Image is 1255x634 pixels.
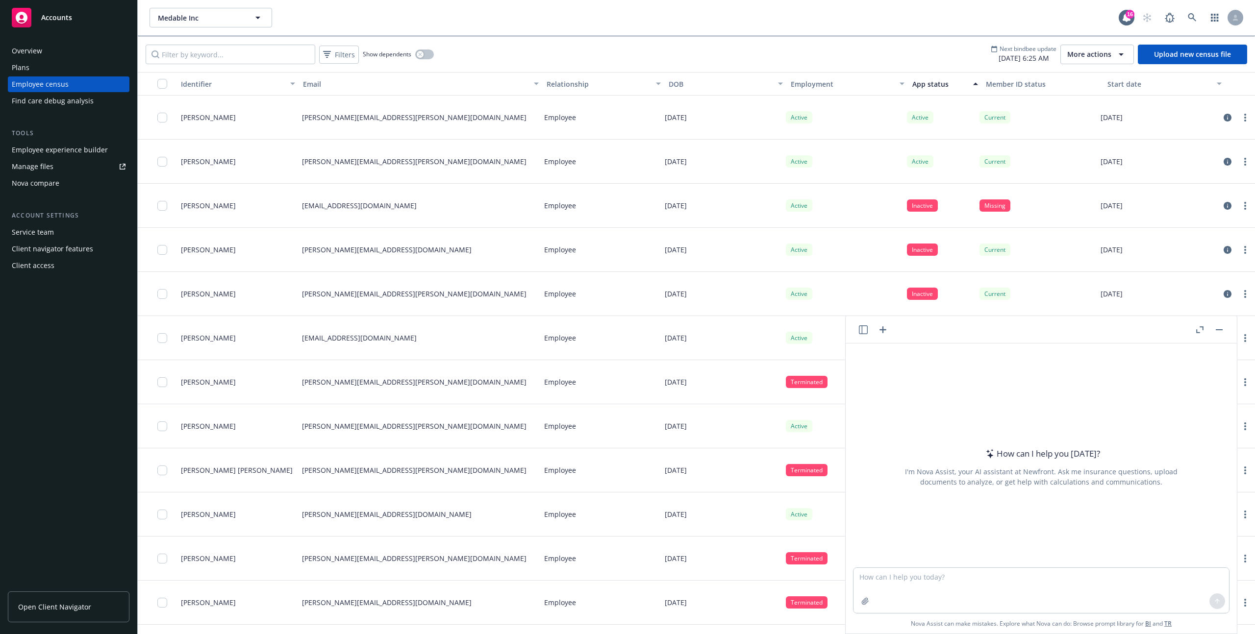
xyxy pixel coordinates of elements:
[302,244,472,255] p: [PERSON_NAME][EMAIL_ADDRESS][DOMAIN_NAME]
[665,421,687,431] p: [DATE]
[8,241,129,257] a: Client navigator features
[12,258,54,273] div: Client access
[41,14,72,22] span: Accounts
[786,111,812,123] div: Active
[12,60,29,75] div: Plans
[302,421,527,431] p: [PERSON_NAME][EMAIL_ADDRESS][PERSON_NAME][DOMAIN_NAME]
[319,46,359,64] button: Filters
[8,43,129,59] a: Overview
[157,333,167,343] input: Toggle Row Selected
[157,201,167,211] input: Toggle Row Selected
[669,79,772,89] div: DOB
[665,72,787,96] button: DOB
[665,465,687,475] p: [DATE]
[1239,332,1251,344] a: more
[991,53,1056,63] span: [DATE] 6:25 AM
[544,200,576,211] p: Employee
[908,72,981,96] button: App status
[544,421,576,431] p: Employee
[157,465,167,475] input: Toggle Row Selected
[907,111,933,123] div: Active
[12,142,108,158] div: Employee experience builder
[543,72,665,96] button: Relationship
[1182,8,1202,27] a: Search
[665,156,687,167] p: [DATE]
[363,50,411,58] span: Show dependents
[1222,244,1233,256] a: circleInformation
[303,79,528,89] div: Email
[786,376,828,388] div: Terminated
[302,112,527,122] p: [PERSON_NAME][EMAIL_ADDRESS][PERSON_NAME][DOMAIN_NAME]
[1222,200,1233,212] a: circleInformation
[1239,244,1251,256] a: more
[786,552,828,564] div: Terminated
[665,244,687,255] p: [DATE]
[1067,49,1111,59] span: More actions
[979,111,1010,123] div: Current
[181,200,236,211] span: [PERSON_NAME]
[8,175,129,191] a: Nova compare
[177,72,299,96] button: Identifier
[544,377,576,387] p: Employee
[302,333,417,343] p: [EMAIL_ADDRESS][DOMAIN_NAME]
[181,333,236,343] span: [PERSON_NAME]
[302,553,527,563] p: [PERSON_NAME][EMAIL_ADDRESS][PERSON_NAME][DOMAIN_NAME]
[907,155,933,168] div: Active
[157,377,167,387] input: Toggle Row Selected
[544,465,576,475] p: Employee
[12,159,53,174] div: Manage files
[1222,112,1233,123] a: circleInformation
[8,76,129,92] a: Employee census
[181,244,236,255] span: [PERSON_NAME]
[12,175,59,191] div: Nova compare
[1239,112,1251,123] a: more
[8,93,129,109] a: Find care debug analysis
[1239,597,1251,609] a: more
[1101,156,1123,167] p: [DATE]
[544,156,576,167] p: Employee
[1101,200,1123,211] p: [DATE]
[181,156,236,167] span: [PERSON_NAME]
[8,142,129,158] a: Employee experience builder
[12,241,93,257] div: Client navigator features
[787,72,909,96] button: Employment
[979,155,1010,168] div: Current
[181,509,236,519] span: [PERSON_NAME]
[786,596,828,609] div: Terminated
[544,553,576,563] p: Employee
[786,155,812,168] div: Active
[1239,420,1251,432] a: more
[1060,45,1134,64] button: More actions
[786,332,812,344] div: Active
[544,244,576,255] p: Employee
[181,112,236,122] span: [PERSON_NAME]
[1239,464,1251,476] a: more
[157,598,167,608] input: Toggle Row Selected
[1160,8,1180,27] a: Report a Bug
[8,60,129,75] a: Plans
[979,288,1010,300] div: Current
[157,79,167,89] input: Select all
[1205,8,1225,27] a: Switch app
[1239,288,1251,300] a: more
[544,333,576,343] p: Employee
[8,159,129,174] a: Manage files
[302,377,527,387] p: [PERSON_NAME][EMAIL_ADDRESS][PERSON_NAME][DOMAIN_NAME]
[181,553,236,563] span: [PERSON_NAME]
[982,72,1104,96] button: Member ID status
[1239,376,1251,388] a: more
[907,244,938,256] div: Inactive
[544,112,576,122] p: Employee
[665,377,687,387] p: [DATE]
[8,128,129,138] div: Tools
[181,465,293,475] span: [PERSON_NAME] [PERSON_NAME]
[302,289,527,299] p: [PERSON_NAME][EMAIL_ADDRESS][PERSON_NAME][DOMAIN_NAME]
[786,288,812,300] div: Active
[8,211,129,220] div: Account settings
[1101,244,1123,255] p: [DATE]
[907,199,938,212] div: Inactive
[912,79,967,89] div: App status
[979,244,1010,256] div: Current
[1104,72,1226,96] button: Start date
[146,45,315,64] input: Filter by keyword...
